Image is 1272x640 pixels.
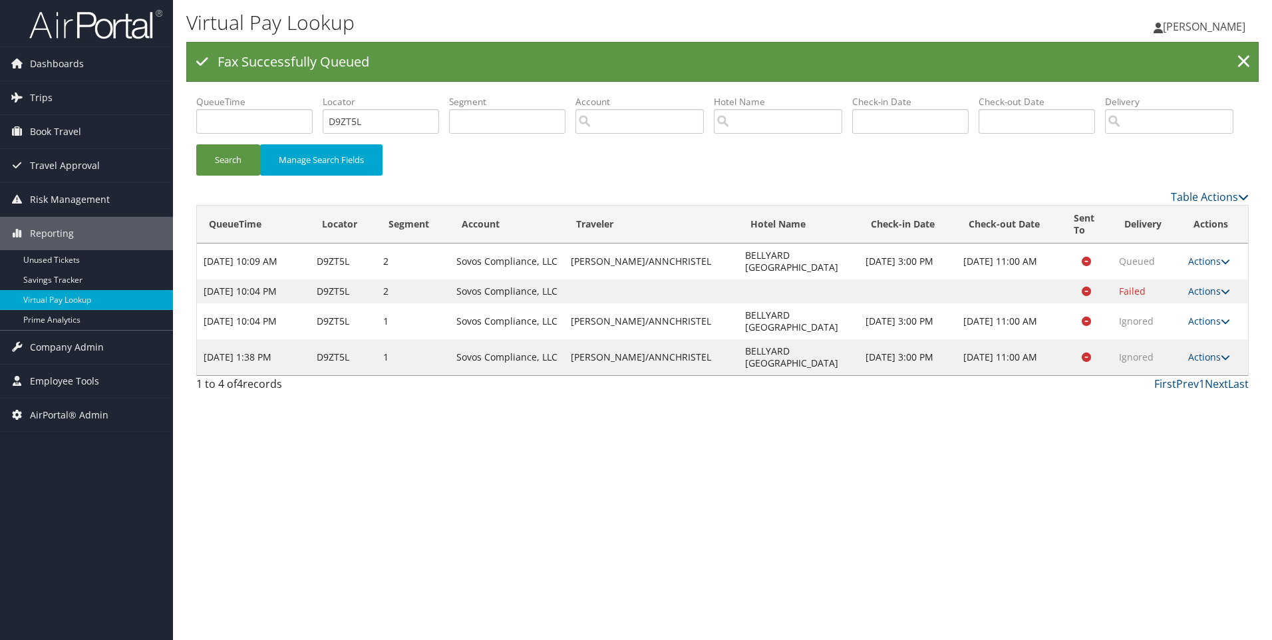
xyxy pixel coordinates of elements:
[957,206,1062,243] th: Check-out Date: activate to sort column ascending
[29,9,162,40] img: airportal-logo.png
[30,331,104,364] span: Company Admin
[859,243,957,279] td: [DATE] 3:00 PM
[1176,377,1199,391] a: Prev
[197,279,310,303] td: [DATE] 10:04 PM
[30,399,108,432] span: AirPortal® Admin
[450,339,564,375] td: Sovos Compliance, LLC
[738,243,859,279] td: BELLYARD [GEOGRAPHIC_DATA]
[186,9,901,37] h1: Virtual Pay Lookup
[1119,285,1146,297] span: Failed
[738,206,859,243] th: Hotel Name: activate to sort column ascending
[979,95,1105,108] label: Check-out Date
[450,303,564,339] td: Sovos Compliance, LLC
[30,217,74,250] span: Reporting
[957,303,1062,339] td: [DATE] 11:00 AM
[197,303,310,339] td: [DATE] 10:04 PM
[1188,315,1230,327] a: Actions
[377,303,450,339] td: 1
[196,95,323,108] label: QueueTime
[197,243,310,279] td: [DATE] 10:09 AM
[1232,49,1255,75] a: ×
[30,81,53,114] span: Trips
[197,339,310,375] td: [DATE] 1:38 PM
[1119,255,1155,267] span: Queued
[377,243,450,279] td: 2
[323,95,449,108] label: Locator
[564,243,738,279] td: [PERSON_NAME]/ANNCHRISTEL
[30,149,100,182] span: Travel Approval
[1205,377,1228,391] a: Next
[310,339,377,375] td: D9ZT5L
[196,144,260,176] button: Search
[1154,7,1259,47] a: [PERSON_NAME]
[1119,315,1154,327] span: Ignored
[852,95,979,108] label: Check-in Date
[450,206,564,243] th: Account: activate to sort column ascending
[738,339,859,375] td: BELLYARD [GEOGRAPHIC_DATA]
[1188,351,1230,363] a: Actions
[310,243,377,279] td: D9ZT5L
[1105,95,1243,108] label: Delivery
[859,339,957,375] td: [DATE] 3:00 PM
[564,303,738,339] td: [PERSON_NAME]/ANNCHRISTEL
[260,144,383,176] button: Manage Search Fields
[714,95,852,108] label: Hotel Name
[1062,206,1112,243] th: Sent To: activate to sort column ascending
[1154,377,1176,391] a: First
[30,47,84,80] span: Dashboards
[450,279,564,303] td: Sovos Compliance, LLC
[957,243,1062,279] td: [DATE] 11:00 AM
[237,377,243,391] span: 4
[196,376,444,399] div: 1 to 4 of records
[30,115,81,148] span: Book Travel
[197,206,310,243] th: QueueTime: activate to sort column descending
[450,243,564,279] td: Sovos Compliance, LLC
[575,95,714,108] label: Account
[310,279,377,303] td: D9ZT5L
[859,303,957,339] td: [DATE] 3:00 PM
[1228,377,1249,391] a: Last
[957,339,1062,375] td: [DATE] 11:00 AM
[377,279,450,303] td: 2
[310,206,377,243] th: Locator: activate to sort column ascending
[1171,190,1249,204] a: Table Actions
[859,206,957,243] th: Check-in Date: activate to sort column ascending
[1112,206,1182,243] th: Delivery: activate to sort column ascending
[449,95,575,108] label: Segment
[30,365,99,398] span: Employee Tools
[1188,255,1230,267] a: Actions
[738,303,859,339] td: BELLYARD [GEOGRAPHIC_DATA]
[1163,19,1245,34] span: [PERSON_NAME]
[186,42,1259,82] div: Fax Successfully Queued
[377,339,450,375] td: 1
[1188,285,1230,297] a: Actions
[1119,351,1154,363] span: Ignored
[1199,377,1205,391] a: 1
[377,206,450,243] th: Segment: activate to sort column ascending
[564,206,738,243] th: Traveler: activate to sort column ascending
[30,183,110,216] span: Risk Management
[564,339,738,375] td: [PERSON_NAME]/ANNCHRISTEL
[1182,206,1248,243] th: Actions
[310,303,377,339] td: D9ZT5L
